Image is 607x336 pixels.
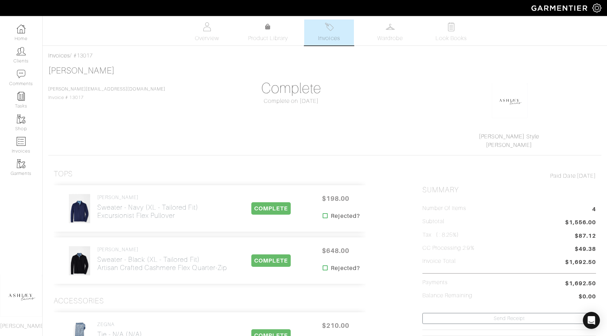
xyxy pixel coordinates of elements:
[565,279,596,288] span: $1,692.50
[17,159,26,168] img: garments-icon-b7da505a4dc4fd61783c78ac3ca0ef83fa9d6f193b1c9dc38574b1d14d53ca28.png
[69,246,91,276] img: LZFKQhKFCbULyF8ab7JdSw8c
[17,47,26,56] img: clients-icon-6bae9207a08558b7cb47a8932f037763ab4055f8c8b6bfacd5dc20c3e0201464.png
[97,255,227,272] h2: Sweater - Black (XL - Tailored Fit) Artisan Crafted Cashmere Flex Quarter-Zip
[447,22,456,31] img: todo-9ac3debb85659649dc8f770b8b6100bb5dab4b48dedcbae339e5042a72dfd3cc.svg
[17,24,26,33] img: dashboard-icon-dbcd8f5a0b271acd01030246c82b418ddd0df26cd7fceb0bd07c9910d44c42f6.png
[422,172,596,180] div: [DATE]
[565,218,596,228] span: $1,556.00
[182,20,232,45] a: Overview
[204,97,378,105] div: Complete on [DATE]
[195,34,219,43] span: Overview
[331,264,360,272] strong: Rejected?
[97,194,198,220] a: [PERSON_NAME] Sweater - Navy (XL - Tailored Fit)Excursionist Flex Pullover
[377,34,403,43] span: Wardrobe
[251,254,291,267] span: COMPLETE
[592,4,601,12] img: gear-icon-white-bd11855cb880d31180b6d7d6211b90ccbf57a29d726f0c71d8c61bd08dd39cc2.png
[365,20,415,45] a: Wardrobe
[243,23,293,43] a: Product Library
[248,34,288,43] span: Product Library
[54,297,104,305] h3: Accessories
[314,318,357,333] span: $210.00
[422,205,466,212] h5: Number of Items
[48,51,601,60] div: / #13017
[575,245,596,254] span: $49.38
[17,115,26,123] img: garments-icon-b7da505a4dc4fd61783c78ac3ca0ef83fa9d6f193b1c9dc38574b1d14d53ca28.png
[422,313,596,324] a: Send Receipt
[48,87,165,92] a: [PERSON_NAME][EMAIL_ADDRESS][DOMAIN_NAME]
[203,22,212,31] img: basicinfo-40fd8af6dae0f16599ec9e87c0ef1c0a1fdea2edbe929e3d69a839185d80c458.svg
[528,2,592,14] img: garmentier-logo-header-white-b43fb05a5012e4ada735d5af1a66efaba907eab6374d6393d1fbf88cb4ef424d.png
[386,22,395,31] img: wardrobe-487a4870c1b7c33e795ec22d11cfc2ed9d08956e64fb3008fe2437562e282088.svg
[54,170,73,178] h3: Tops
[97,321,164,327] h4: ZEGNA
[422,279,448,286] h5: Payments
[592,205,596,215] span: 4
[550,173,577,179] span: Paid Date:
[479,133,539,140] a: [PERSON_NAME] Style
[97,203,198,220] h2: Sweater - Navy (XL - Tailored Fit) Excursionist Flex Pullover
[318,34,340,43] span: Invoices
[204,80,378,97] h1: Complete
[422,245,475,252] h5: CC Processing 2.9%
[422,292,473,299] h5: Balance Remaining
[17,70,26,78] img: comment-icon-a0a6a9ef722e966f86d9cbdc48e553b5cf19dbc54f86b18d962a5391bc8f6eb6.png
[436,34,467,43] span: Look Books
[97,194,198,200] h4: [PERSON_NAME]
[69,194,91,224] img: wdzrjCPDRgbv5cP7h56wNBCp
[48,53,70,59] a: Invoices
[422,186,596,194] h2: Summary
[314,243,357,258] span: $648.00
[314,191,357,206] span: $198.00
[492,83,527,118] img: okhkJxsQsug8ErY7G9ypRsDh.png
[304,20,354,45] a: Invoices
[565,258,596,268] span: $1,692.50
[325,22,334,31] img: orders-27d20c2124de7fd6de4e0e44c1d41de31381a507db9b33961299e4e07d508b8c.svg
[486,142,532,148] a: [PERSON_NAME]
[422,258,456,265] h5: Invoice Total
[17,137,26,146] img: orders-icon-0abe47150d42831381b5fb84f609e132dff9fe21cb692f30cb5eec754e2cba89.png
[97,247,227,253] h4: [PERSON_NAME]
[422,218,444,225] h5: Subtotal
[579,292,596,302] span: $0.00
[97,247,227,272] a: [PERSON_NAME] Sweater - Black (XL - Tailored Fit)Artisan Crafted Cashmere Flex Quarter-Zip
[575,232,596,240] span: $87.12
[331,212,360,220] strong: Rejected?
[48,66,115,75] a: [PERSON_NAME]
[251,202,291,215] span: COMPLETE
[583,312,600,329] div: Open Intercom Messenger
[17,92,26,101] img: reminder-icon-8004d30b9f0a5d33ae49ab947aed9ed385cf756f9e5892f1edd6e32f2345188e.png
[422,232,459,238] h5: Tax ( : 8.25%)
[426,20,476,45] a: Look Books
[48,87,165,100] span: Invoice # 13017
